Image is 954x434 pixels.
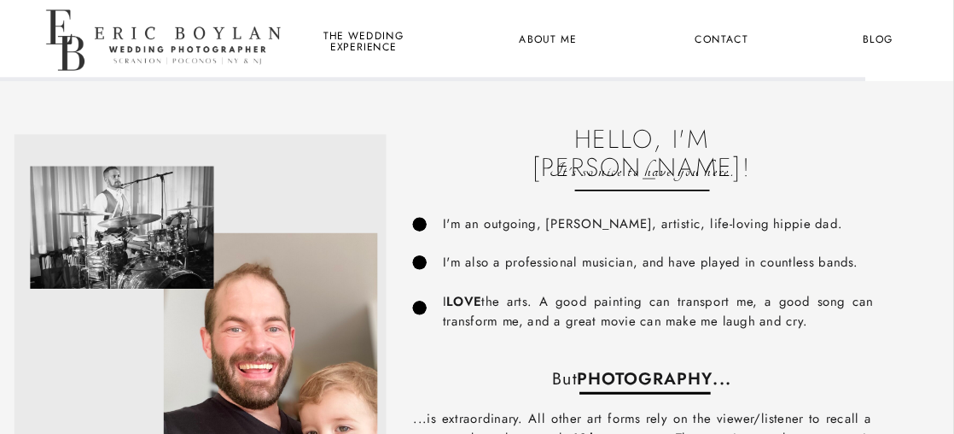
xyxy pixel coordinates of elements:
p: ... [419,367,866,385]
a: Blog [849,30,908,50]
a: Contact [692,30,751,50]
p: It's so nice to have you here. [532,159,752,184]
a: the wedding experience [320,30,407,50]
b: LOVE [446,293,481,311]
span: But [553,367,578,390]
b: PHOTOGRAPHY [578,367,713,390]
p: I the arts. A good painting can transport me, a good song can transform me, and a great movie can... [443,293,874,331]
a: About Me [509,30,586,50]
h1: Hello, I'm [PERSON_NAME]! [532,126,752,150]
p: I'm also a professional musician, and have played in countless bands. [443,253,879,273]
p: I'm an outgoing, [PERSON_NAME], artistic, life-loving hippie dad. [443,215,945,233]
